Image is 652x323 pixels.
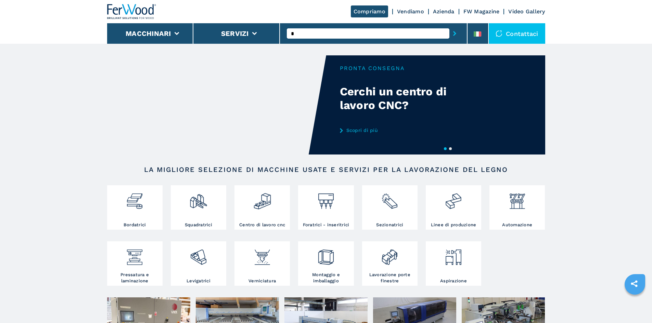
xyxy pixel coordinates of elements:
[107,55,326,154] video: Your browser does not support the video tag.
[362,241,418,286] a: Lavorazione porte finestre
[239,222,285,228] h3: Centro di lavoro cnc
[253,187,271,210] img: centro_di_lavoro_cnc_2.png
[221,29,249,38] button: Servizi
[189,187,207,210] img: squadratrici_2.png
[463,8,500,15] a: FW Magazine
[426,241,481,286] a: Aspirazione
[298,241,354,286] a: Montaggio e imballaggio
[124,222,146,228] h3: Bordatrici
[362,185,418,230] a: Sezionatrici
[397,8,424,15] a: Vendiamo
[489,185,545,230] a: Automazione
[431,222,476,228] h3: Linee di produzione
[109,272,161,284] h3: Pressatura e laminazione
[298,185,354,230] a: Foratrici - inseritrici
[126,29,171,38] button: Macchinari
[189,243,207,266] img: levigatrici_2.png
[364,272,416,284] h3: Lavorazione porte finestre
[426,185,481,230] a: Linee di produzione
[317,243,335,266] img: montaggio_imballaggio_2.png
[187,278,210,284] h3: Levigatrici
[248,278,276,284] h3: Verniciatura
[351,5,388,17] a: Compriamo
[444,243,462,266] img: aspirazione_1.png
[449,147,452,150] button: 2
[107,4,156,19] img: Ferwood
[623,292,647,318] iframe: Chat
[381,243,399,266] img: lavorazione_porte_finestre_2.png
[234,185,290,230] a: Centro di lavoro cnc
[502,222,532,228] h3: Automazione
[300,272,352,284] h3: Montaggio e imballaggio
[171,241,226,286] a: Levigatrici
[433,8,455,15] a: Azienda
[444,147,447,150] button: 1
[303,222,349,228] h3: Foratrici - inseritrici
[171,185,226,230] a: Squadratrici
[340,127,474,133] a: Scopri di più
[508,8,545,15] a: Video Gallery
[126,187,144,210] img: bordatrici_1.png
[107,241,163,286] a: Pressatura e laminazione
[444,187,462,210] img: linee_di_produzione_2.png
[107,185,163,230] a: Bordatrici
[489,23,545,44] div: Contattaci
[496,30,502,37] img: Contattaci
[381,187,399,210] img: sezionatrici_2.png
[376,222,403,228] h3: Sezionatrici
[317,187,335,210] img: foratrici_inseritrici_2.png
[440,278,467,284] h3: Aspirazione
[508,187,526,210] img: automazione.png
[626,275,643,292] a: sharethis
[449,26,460,41] button: submit-button
[185,222,212,228] h3: Squadratrici
[253,243,271,266] img: verniciatura_1.png
[129,165,523,174] h2: LA MIGLIORE SELEZIONE DI MACCHINE USATE E SERVIZI PER LA LAVORAZIONE DEL LEGNO
[234,241,290,286] a: Verniciatura
[126,243,144,266] img: pressa-strettoia.png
